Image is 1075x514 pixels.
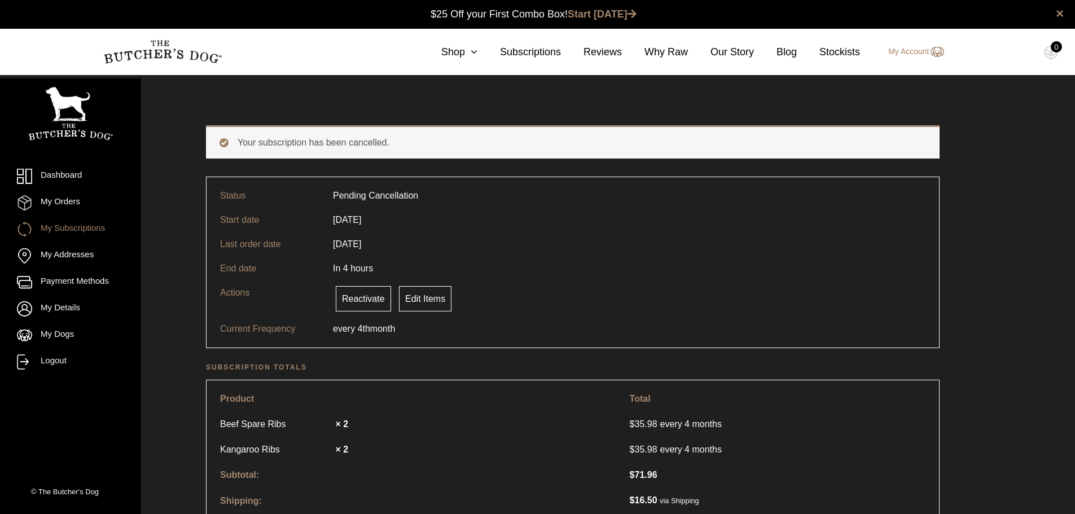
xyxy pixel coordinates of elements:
a: Blog [754,45,797,60]
div: 0 [1051,41,1062,52]
strong: × 2 [335,419,348,429]
a: Start [DATE] [568,8,637,20]
td: every 4 months [623,437,932,462]
a: Kangaroo Ribs [220,443,333,456]
a: Subscriptions [477,45,561,60]
a: close [1056,7,1064,20]
th: Subtotal: [213,463,622,487]
a: Logout [17,354,124,370]
a: Edit Items [399,286,451,311]
span: 71.96 [630,470,657,480]
th: Shipping: [213,488,622,513]
a: Payment Methods [17,275,124,290]
small: via Shipping [660,497,699,505]
span: $ [630,445,635,454]
td: Last order date [213,232,326,256]
div: Your subscription has been cancelled. [206,125,940,159]
td: Status [213,184,326,208]
td: [DATE] [326,232,368,256]
a: Our Story [688,45,754,60]
a: Reactivate [336,286,391,311]
td: End date [213,256,326,280]
a: Dashboard [17,169,124,184]
td: [DATE] [326,208,368,232]
span: $ [630,470,635,480]
span: 35.98 [630,443,660,456]
a: Shop [419,45,477,60]
span: every 4th [333,322,370,336]
span: $ [630,419,635,429]
td: In 4 hours [326,256,380,280]
td: Actions [213,280,326,317]
a: My Subscriptions [17,222,124,237]
span: $ [630,495,635,505]
span: 16.50 [630,495,657,505]
img: TBD_Cart-Empty.png [1044,45,1058,60]
a: My Addresses [17,248,124,263]
strong: × 2 [335,445,348,454]
td: Pending Cancellation [326,184,425,208]
img: TBD_Portrait_Logo_White.png [28,87,113,140]
a: My Dogs [17,328,124,343]
a: Stockists [797,45,860,60]
a: Why Raw [622,45,688,60]
p: Current Frequency [220,322,333,336]
td: Start date [213,208,326,232]
th: Total [623,387,932,411]
th: Product [213,387,622,411]
h2: Subscription totals [206,362,940,373]
a: My Account [877,45,944,59]
a: Reviews [561,45,622,60]
a: Beef Spare Ribs [220,418,333,431]
td: every 4 months [623,412,932,436]
a: My Details [17,301,124,317]
a: My Orders [17,195,124,210]
span: month [370,322,395,336]
span: 35.98 [630,419,660,429]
